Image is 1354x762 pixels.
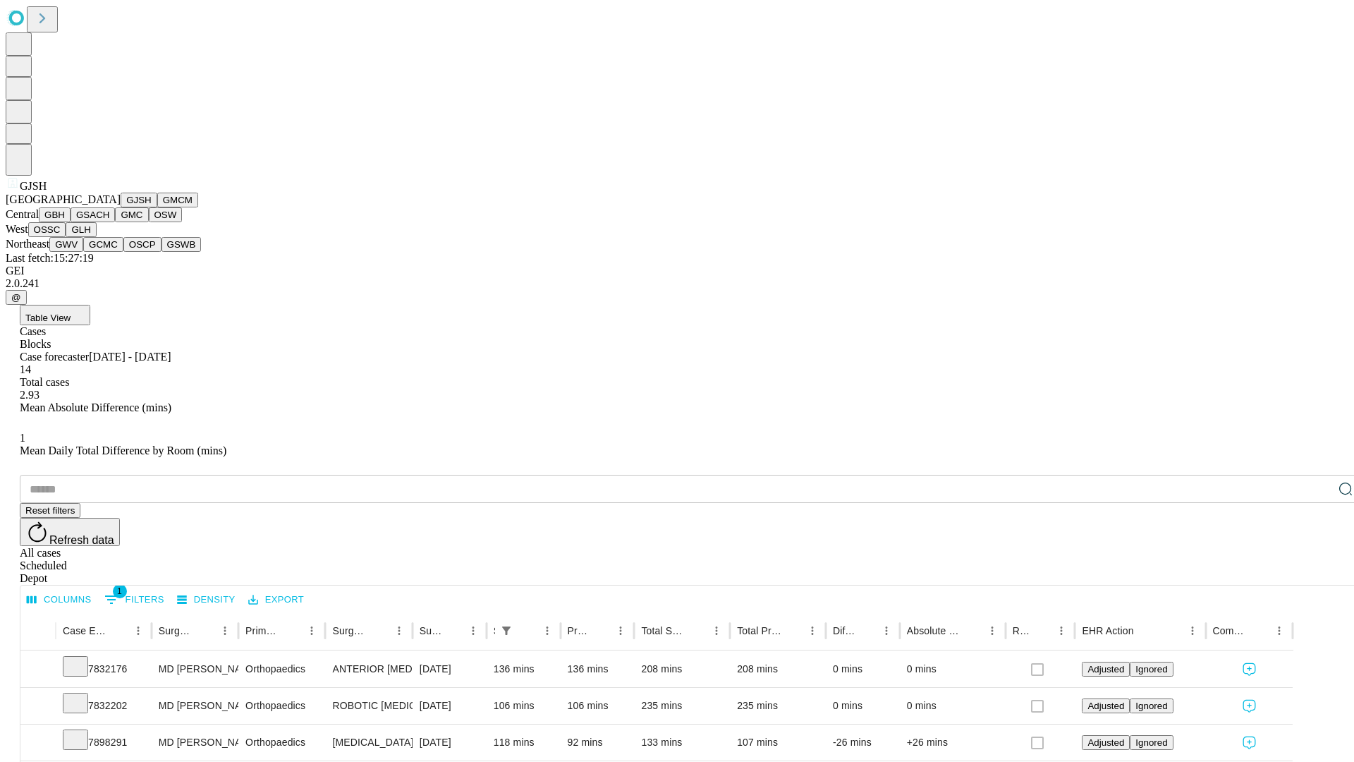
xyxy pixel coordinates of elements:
[245,688,318,724] div: Orthopaedics
[245,651,318,687] div: Orthopaedics
[159,651,231,687] div: MD [PERSON_NAME] [PERSON_NAME]
[494,688,554,724] div: 106 mins
[49,534,114,546] span: Refresh data
[737,725,819,761] div: 107 mins
[420,725,480,761] div: [DATE]
[195,621,215,641] button: Sort
[63,651,145,687] div: 7832176
[245,589,307,611] button: Export
[1082,698,1130,713] button: Adjusted
[1130,662,1173,677] button: Ignored
[1130,735,1173,750] button: Ignored
[591,621,611,641] button: Sort
[707,621,726,641] button: Menu
[25,505,75,516] span: Reset filters
[20,180,47,192] span: GJSH
[157,193,198,207] button: GMCM
[1135,701,1167,711] span: Ignored
[161,237,202,252] button: GSWB
[494,625,495,636] div: Scheduled In Room Duration
[496,621,516,641] div: 1 active filter
[28,658,49,682] button: Expand
[159,725,231,761] div: MD [PERSON_NAME] [PERSON_NAME]
[121,193,157,207] button: GJSH
[20,376,69,388] span: Total cases
[494,651,554,687] div: 136 mins
[28,222,66,237] button: OSSC
[1032,621,1051,641] button: Sort
[1082,662,1130,677] button: Adjusted
[159,625,194,636] div: Surgeon Name
[568,625,590,636] div: Predicted In Room Duration
[420,625,442,636] div: Surgery Date
[6,290,27,305] button: @
[282,621,302,641] button: Sort
[641,688,723,724] div: 235 mins
[568,651,628,687] div: 136 mins
[444,621,463,641] button: Sort
[332,725,405,761] div: [MEDICAL_DATA] MEDIAL AND LATERAL MENISCECTOMY
[115,207,148,222] button: GMC
[20,305,90,325] button: Table View
[1213,625,1248,636] div: Comments
[149,207,183,222] button: OSW
[49,237,83,252] button: GWV
[857,621,877,641] button: Sort
[463,621,483,641] button: Menu
[6,238,49,250] span: Northeast
[1269,621,1289,641] button: Menu
[641,651,723,687] div: 208 mins
[494,725,554,761] div: 118 mins
[332,625,367,636] div: Surgery Name
[518,621,537,641] button: Sort
[332,688,405,724] div: ROBOTIC [MEDICAL_DATA] KNEE TOTAL
[20,401,171,413] span: Mean Absolute Difference (mins)
[101,588,168,611] button: Show filters
[833,651,893,687] div: 0 mins
[1082,735,1130,750] button: Adjusted
[907,651,999,687] div: 0 mins
[537,621,557,641] button: Menu
[641,625,685,636] div: Total Scheduled Duration
[20,363,31,375] span: 14
[1087,701,1124,711] span: Adjusted
[215,621,235,641] button: Menu
[20,503,80,518] button: Reset filters
[568,725,628,761] div: 92 mins
[1183,621,1202,641] button: Menu
[63,725,145,761] div: 7898291
[737,651,819,687] div: 208 mins
[6,208,39,220] span: Central
[833,688,893,724] div: 0 mins
[833,725,893,761] div: -26 mins
[6,277,1348,290] div: 2.0.241
[6,252,94,264] span: Last fetch: 15:27:19
[6,265,1348,277] div: GEI
[6,193,121,205] span: [GEOGRAPHIC_DATA]
[20,445,226,456] span: Mean Daily Total Difference by Room (mins)
[245,625,281,636] div: Primary Service
[1082,625,1133,636] div: EHR Action
[907,625,961,636] div: Absolute Difference
[20,389,39,401] span: 2.93
[113,584,127,598] span: 1
[1250,621,1269,641] button: Sort
[737,625,781,636] div: Total Predicted Duration
[737,688,819,724] div: 235 mins
[982,621,1002,641] button: Menu
[302,621,322,641] button: Menu
[687,621,707,641] button: Sort
[1087,737,1124,748] span: Adjusted
[641,725,723,761] div: 133 mins
[907,725,999,761] div: +26 mins
[63,625,107,636] div: Case Epic Id
[332,651,405,687] div: ANTERIOR [MEDICAL_DATA] TOTAL HIP
[803,621,822,641] button: Menu
[1135,621,1155,641] button: Sort
[833,625,855,636] div: Difference
[123,237,161,252] button: OSCP
[1135,664,1167,675] span: Ignored
[83,237,123,252] button: GCMC
[496,621,516,641] button: Show filters
[128,621,148,641] button: Menu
